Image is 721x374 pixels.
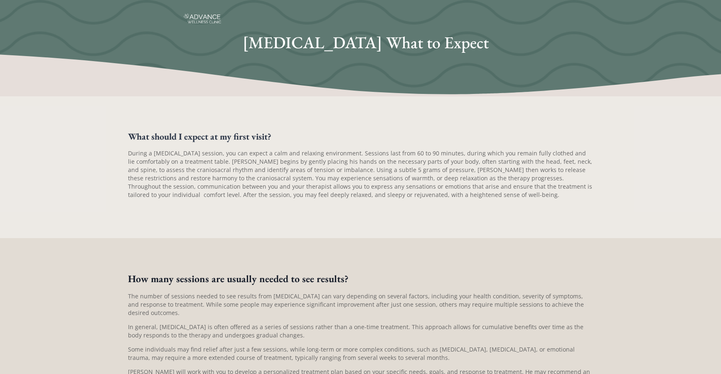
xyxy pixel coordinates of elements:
img: ADVANCE WELLNESS CLINIC-350 [184,14,221,23]
p: During a [MEDICAL_DATA] session, you can expect a calm and relaxing environment. Sessions last fr... [128,149,593,199]
p: The number of sessions needed to see results from [MEDICAL_DATA] can vary depending on several fa... [128,292,593,317]
p: In general, [MEDICAL_DATA] is often offered as a series of sessions rather than a one-time treatm... [128,323,593,340]
h1: [MEDICAL_DATA] What to Expect [134,30,598,55]
p: Some individuals may find relief after just a few sessions, while long-term or more complex condi... [128,345,593,362]
h3: How many sessions are usually needed to see results? [128,271,593,286]
h4: What should I expect at my first visit? [128,130,593,143]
